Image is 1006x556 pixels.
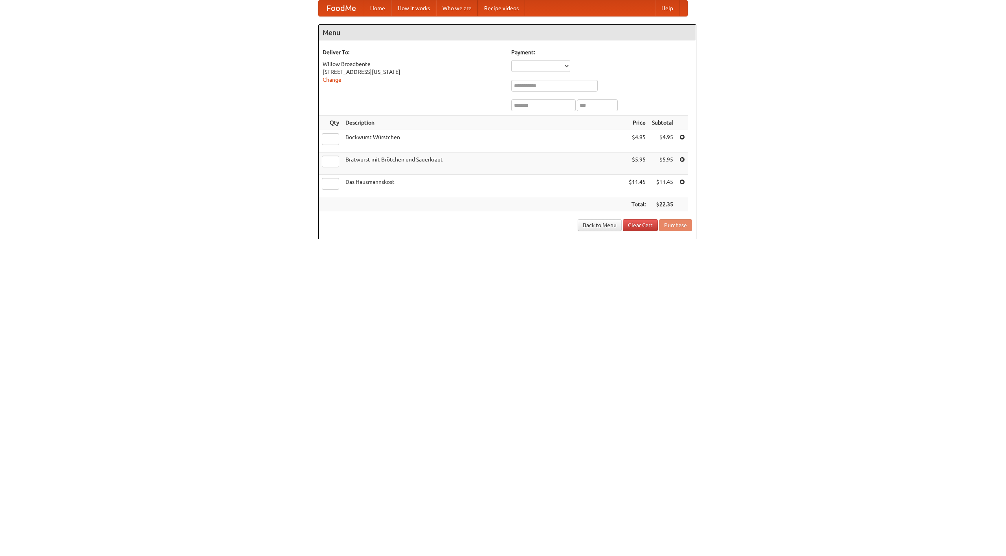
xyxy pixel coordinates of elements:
[659,219,692,231] button: Purchase
[342,175,626,197] td: Das Hausmannskost
[364,0,391,16] a: Home
[319,25,696,40] h4: Menu
[655,0,679,16] a: Help
[626,130,649,152] td: $4.95
[319,116,342,130] th: Qty
[626,175,649,197] td: $11.45
[649,175,676,197] td: $11.45
[649,130,676,152] td: $4.95
[649,116,676,130] th: Subtotal
[626,116,649,130] th: Price
[342,130,626,152] td: Bockwurst Würstchen
[323,48,503,56] h5: Deliver To:
[578,219,622,231] a: Back to Menu
[649,152,676,175] td: $5.95
[511,48,692,56] h5: Payment:
[436,0,478,16] a: Who we are
[649,197,676,212] th: $22.35
[626,152,649,175] td: $5.95
[342,152,626,175] td: Bratwurst mit Brötchen und Sauerkraut
[391,0,436,16] a: How it works
[319,0,364,16] a: FoodMe
[623,219,658,231] a: Clear Cart
[323,77,341,83] a: Change
[478,0,525,16] a: Recipe videos
[626,197,649,212] th: Total:
[342,116,626,130] th: Description
[323,60,503,68] div: Willow Broadbente
[323,68,503,76] div: [STREET_ADDRESS][US_STATE]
